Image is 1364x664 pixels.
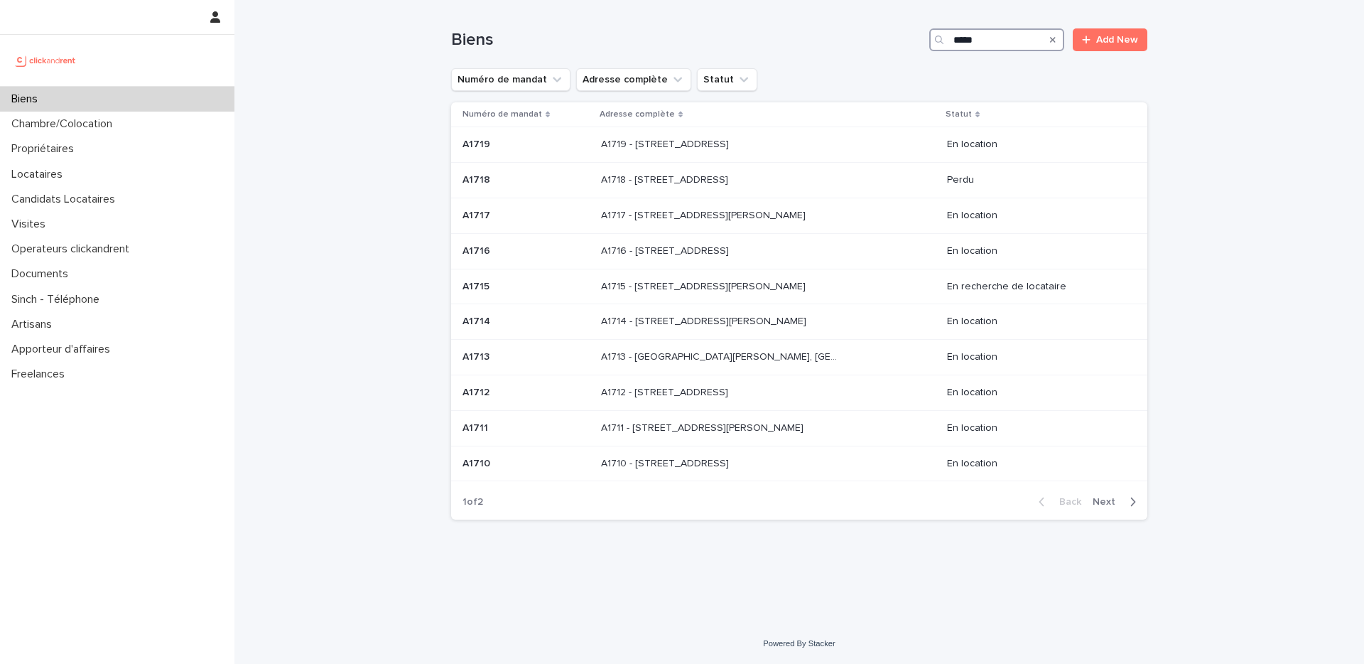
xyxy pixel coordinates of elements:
[929,28,1064,51] input: Search
[462,419,491,434] p: A1711
[697,68,757,91] button: Statut
[601,278,808,293] p: A1715 - [STREET_ADDRESS][PERSON_NAME]
[462,313,493,328] p: A1714
[601,419,806,434] p: A1711 - [STREET_ADDRESS][PERSON_NAME]
[947,281,1125,293] p: En recherche de locataire
[947,210,1125,222] p: En location
[451,68,570,91] button: Numéro de mandat
[462,207,493,222] p: A1717
[462,348,492,363] p: A1713
[947,174,1125,186] p: Perdu
[947,422,1125,434] p: En location
[6,142,85,156] p: Propriétaires
[601,384,731,399] p: A1712 - [STREET_ADDRESS]
[1096,35,1138,45] span: Add New
[462,136,493,151] p: A1719
[6,117,124,131] p: Chambre/Colocation
[947,387,1125,399] p: En location
[947,139,1125,151] p: En location
[6,267,80,281] p: Documents
[462,384,492,399] p: A1712
[601,136,732,151] p: A1719 - [STREET_ADDRESS]
[451,410,1147,446] tr: A1711A1711 A1711 - [STREET_ADDRESS][PERSON_NAME]A1711 - [STREET_ADDRESS][PERSON_NAME] En location
[6,343,121,356] p: Apporteur d'affaires
[601,242,732,257] p: A1716 - [STREET_ADDRESS]
[1051,497,1081,507] span: Back
[6,92,49,106] p: Biens
[947,245,1125,257] p: En location
[462,278,492,293] p: A1715
[462,107,542,122] p: Numéro de mandat
[451,446,1147,481] tr: A1710A1710 A1710 - [STREET_ADDRESS]A1710 - [STREET_ADDRESS] En location
[451,269,1147,304] tr: A1715A1715 A1715 - [STREET_ADDRESS][PERSON_NAME]A1715 - [STREET_ADDRESS][PERSON_NAME] En recherch...
[6,242,141,256] p: Operateurs clickandrent
[1093,497,1124,507] span: Next
[947,351,1125,363] p: En location
[6,218,57,231] p: Visites
[601,171,731,186] p: A1718 - [STREET_ADDRESS]
[1073,28,1147,51] a: Add New
[601,455,732,470] p: A1710 - [STREET_ADDRESS]
[6,293,111,306] p: Sinch - Téléphone
[763,639,835,648] a: Powered By Stacker
[601,207,808,222] p: A1717 - [STREET_ADDRESS][PERSON_NAME]
[451,30,924,50] h1: Biens
[11,46,80,75] img: UCB0brd3T0yccxBKYDjQ
[1087,496,1147,508] button: Next
[6,193,126,206] p: Candidats Locataires
[451,304,1147,340] tr: A1714A1714 A1714 - [STREET_ADDRESS][PERSON_NAME]A1714 - [STREET_ADDRESS][PERSON_NAME] En location
[451,485,494,520] p: 1 of 2
[601,348,840,363] p: A1713 - 29 Avenue Anatole France, Aulnay-Sous-Bois 93600
[462,242,493,257] p: A1716
[1027,496,1087,508] button: Back
[451,198,1147,233] tr: A1717A1717 A1717 - [STREET_ADDRESS][PERSON_NAME]A1717 - [STREET_ADDRESS][PERSON_NAME] En location
[946,107,972,122] p: Statut
[462,171,493,186] p: A1718
[451,340,1147,375] tr: A1713A1713 A1713 - [GEOGRAPHIC_DATA][PERSON_NAME], [GEOGRAPHIC_DATA]-Bois 93600A1713 - [GEOGRAPHI...
[947,316,1125,328] p: En location
[6,168,74,181] p: Locataires
[6,368,76,381] p: Freelances
[600,107,675,122] p: Adresse complète
[576,68,691,91] button: Adresse complète
[947,458,1125,470] p: En location
[451,127,1147,163] tr: A1719A1719 A1719 - [STREET_ADDRESS]A1719 - [STREET_ADDRESS] En location
[462,455,493,470] p: A1710
[6,318,63,331] p: Artisans
[601,313,809,328] p: A1714 - [STREET_ADDRESS][PERSON_NAME]
[451,163,1147,198] tr: A1718A1718 A1718 - [STREET_ADDRESS]A1718 - [STREET_ADDRESS] Perdu
[451,233,1147,269] tr: A1716A1716 A1716 - [STREET_ADDRESS]A1716 - [STREET_ADDRESS] En location
[451,375,1147,410] tr: A1712A1712 A1712 - [STREET_ADDRESS]A1712 - [STREET_ADDRESS] En location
